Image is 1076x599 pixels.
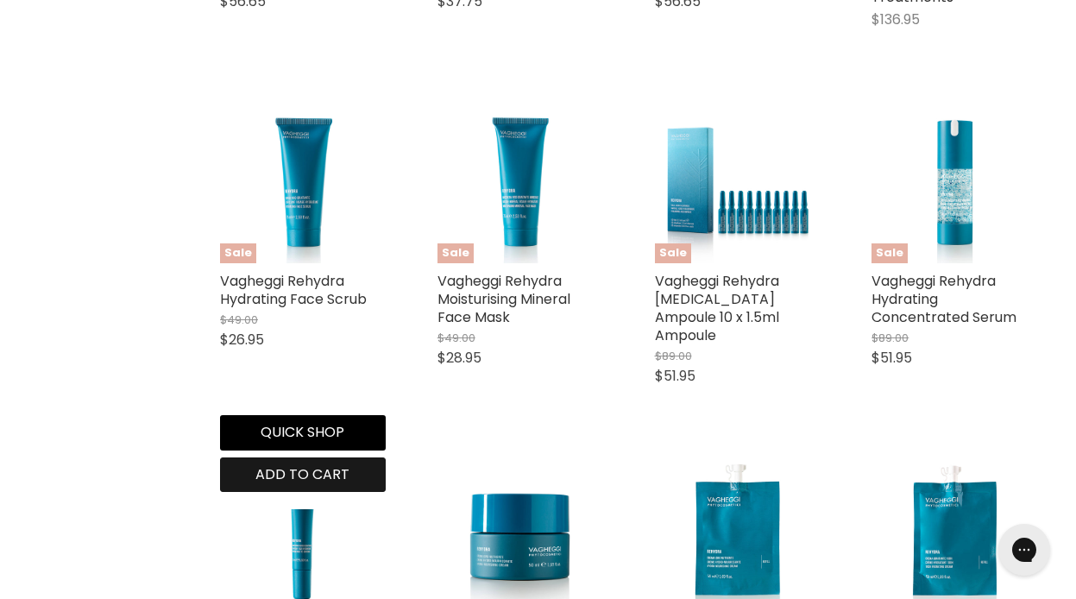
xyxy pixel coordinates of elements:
a: Vagheggi Rehydra Hydrating Concentrated SerumSale [871,98,1037,263]
a: Vagheggi Rehydra Moisturising Mineral Face MaskSale [437,98,603,263]
iframe: Gorgias live chat messenger [990,518,1059,582]
button: Quick shop [220,415,386,450]
span: $49.00 [220,312,258,328]
a: Vagheggi Rehydra Hydrating Concentrated Serum [871,271,1016,327]
span: Add to cart [255,464,349,484]
img: Vagheggi Rehydra Moisturising Mineral Face Mask [437,98,603,263]
span: $136.95 [871,9,920,29]
button: Add to cart [220,457,386,492]
img: Vagheggi Rehydra Hydrating Face Scrub [220,98,386,263]
span: $26.95 [220,330,264,350]
span: Sale [655,243,691,263]
span: $28.95 [437,348,481,368]
img: Vagheggi Rehydra Hyaluronic Acid Ampoule 10 x 1.5ml Ampoule [655,98,821,263]
img: Vagheggi Rehydra Hydrating Concentrated Serum [871,98,1037,263]
span: Sale [437,243,474,263]
span: $51.95 [871,348,912,368]
span: Sale [220,243,256,263]
span: $51.95 [655,366,695,386]
span: Sale [871,243,908,263]
a: Vagheggi Rehydra Hyaluronic Acid Ampoule 10 x 1.5ml AmpouleSale [655,98,821,263]
a: Vagheggi Rehydra Hydrating Face ScrubSale [220,98,386,263]
a: Vagheggi Rehydra Hydrating Face Scrub [220,271,367,309]
a: Vagheggi Rehydra [MEDICAL_DATA] Ampoule 10 x 1.5ml Ampoule [655,271,779,345]
span: $89.00 [655,348,692,364]
span: $89.00 [871,330,909,346]
a: Vagheggi Rehydra Moisturising Mineral Face Mask [437,271,570,327]
span: $49.00 [437,330,475,346]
